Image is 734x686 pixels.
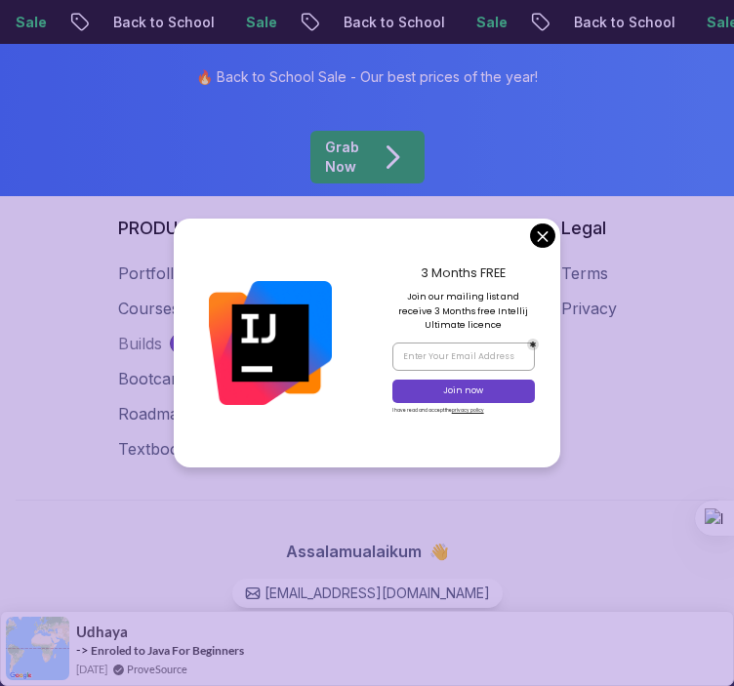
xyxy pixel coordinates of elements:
[83,13,216,32] p: Back to School
[118,262,183,285] a: Portfolly
[118,402,196,425] a: Roadmaps
[76,624,128,640] span: Udhaya
[427,537,455,567] span: 👋
[196,67,538,87] p: 🔥 Back to School Sale - Our best prices of the year!
[232,579,503,608] a: [EMAIL_ADDRESS][DOMAIN_NAME]
[265,584,490,603] p: [EMAIL_ADDRESS][DOMAIN_NAME]
[118,297,180,320] a: Courses
[118,367,194,390] a: Bootcamp
[407,215,514,242] h3: QUICK LINKS
[91,643,244,658] a: Enroled to Java For Beginners
[561,262,608,285] a: Terms
[6,617,69,680] img: provesource social proof notification image
[118,437,188,461] a: Textbook
[325,138,360,177] p: Grab Now
[260,215,360,242] h3: RESOURCES
[118,215,213,242] h3: PRODUCTS
[127,661,187,677] a: ProveSource
[76,642,89,658] span: ->
[561,215,617,242] h3: Legal
[313,13,446,32] p: Back to School
[118,332,162,355] div: Builds
[76,661,107,677] span: [DATE]
[561,297,617,320] a: Privacy
[216,13,278,32] p: Sale
[446,13,509,32] p: Sale
[286,540,449,563] p: Assalamualaikum
[544,13,676,32] p: Back to School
